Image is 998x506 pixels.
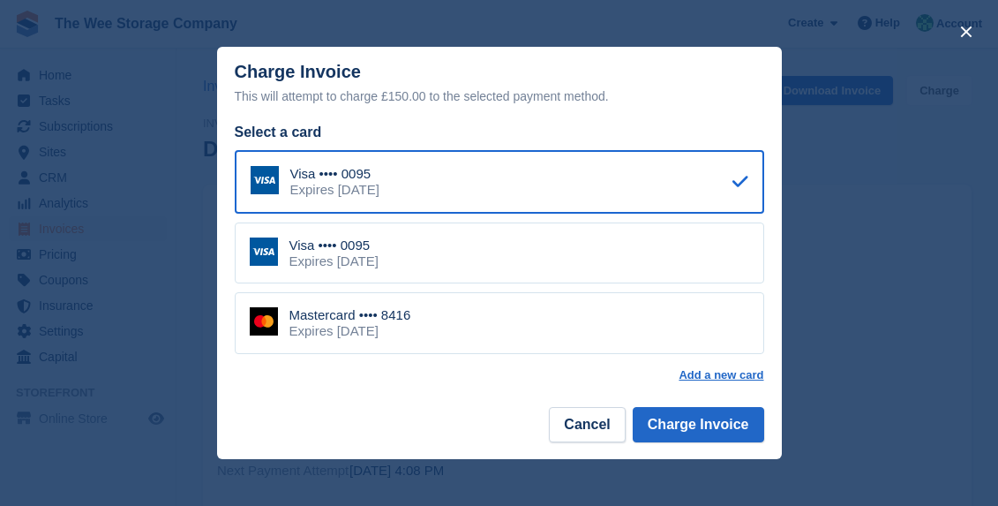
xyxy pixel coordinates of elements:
[235,86,764,107] div: This will attempt to charge £150.00 to the selected payment method.
[290,166,379,182] div: Visa •••• 0095
[289,323,411,339] div: Expires [DATE]
[250,238,278,266] img: Visa Logo
[289,253,379,269] div: Expires [DATE]
[251,166,279,194] img: Visa Logo
[235,62,764,107] div: Charge Invoice
[289,307,411,323] div: Mastercard •••• 8416
[235,122,764,143] div: Select a card
[549,407,625,442] button: Cancel
[289,238,379,253] div: Visa •••• 0095
[290,182,379,198] div: Expires [DATE]
[633,407,764,442] button: Charge Invoice
[250,307,278,336] img: Mastercard Logo
[679,368,763,382] a: Add a new card
[952,18,980,46] button: close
